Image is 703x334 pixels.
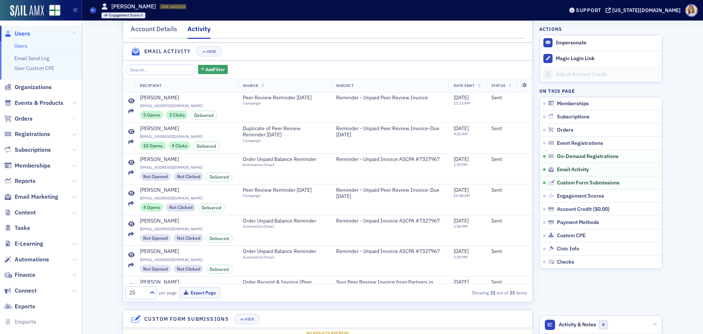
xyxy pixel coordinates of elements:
[336,218,440,224] span: Reminder - Unpaid Invoice ASCPA #7327967
[557,166,589,173] span: Email Activity
[4,240,43,248] a: E-Learning
[131,24,177,38] div: Account Details
[15,240,43,248] span: E-Learning
[243,95,318,106] a: Peer Review Reminder [DATE]Campaign
[15,177,36,185] span: Reports
[161,4,185,9] span: USR-1601529
[15,115,33,123] span: Orders
[140,257,233,262] span: [EMAIL_ADDRESS][DOMAIN_NAME]
[15,83,52,91] span: Organizations
[15,193,58,201] span: Email Marketing
[140,218,179,224] div: [PERSON_NAME]
[144,48,191,55] h4: Email Activity
[198,203,225,212] div: Delivered
[243,187,312,194] span: Peer Review Reminder [DATE]
[140,125,233,132] a: [PERSON_NAME]
[140,156,233,163] a: [PERSON_NAME]
[168,142,191,150] div: 4 Clicks
[576,7,601,14] div: Support
[140,156,179,163] div: [PERSON_NAME]
[243,224,316,229] div: Automation Email
[205,66,225,73] span: Add Filter
[206,234,233,243] div: Delivered
[454,224,468,229] time: 1:56 PM
[557,206,610,213] div: Account Credit ( )
[4,224,30,232] a: Tasks
[245,317,254,321] div: Hide
[174,234,204,242] div: Not Clicked
[557,232,585,239] span: Custom CPE
[539,26,562,32] h4: Actions
[4,256,49,264] a: Automations
[140,234,171,242] div: Not Opened
[206,265,233,274] div: Delivered
[243,95,312,101] span: Peer Review Reminder [DATE]
[595,206,608,212] span: $0.00
[4,193,58,201] a: Email Marketing
[140,203,163,211] div: 4 Opens
[336,95,428,101] span: Reminder - Unpaid Peer Review Invoice
[557,180,620,186] span: Custom Form Submissions
[243,255,316,260] div: Automation Email
[140,218,233,224] a: [PERSON_NAME]
[14,65,54,71] a: User Custom CPE
[454,254,468,260] time: 1:55 PM
[14,55,49,62] a: Email Send Log
[207,49,216,54] div: Hide
[4,209,36,217] a: Content
[109,13,141,18] span: Engagement Score :
[4,302,35,311] a: Exports
[4,271,36,279] a: Finance
[491,125,528,132] div: Sent
[243,248,316,255] span: Order Unpaid Balance Reminder
[454,162,468,167] time: 1:57 PM
[140,279,179,286] div: [PERSON_NAME]
[140,187,179,194] div: [PERSON_NAME]
[243,101,312,106] div: Campaign
[539,88,662,94] h4: On this page
[557,100,589,107] span: Memberships
[187,24,211,39] div: Activity
[243,125,319,138] span: Duplicate of Peer Review Reminder [DATE]
[243,187,318,198] a: Peer Review Reminder [DATE]Campaign
[243,162,316,167] div: Automation Email
[454,94,469,101] span: [DATE]
[101,12,146,18] div: Engagement Score: 0
[174,265,204,273] div: Not Clicked
[140,125,179,132] div: [PERSON_NAME]
[198,65,228,74] button: AddFilter
[4,287,37,295] a: Connect
[140,227,233,231] span: [EMAIL_ADDRESS][DOMAIN_NAME]
[599,320,608,329] span: 0
[126,65,196,75] input: Search…
[454,156,469,162] span: [DATE]
[491,279,528,286] div: Sent
[140,248,233,255] a: [PERSON_NAME]
[15,318,36,326] span: Imports
[243,83,258,88] span: Source
[140,111,163,119] div: 5 Opens
[454,217,469,224] span: [DATE]
[557,219,599,226] span: Payment Methods
[140,134,233,139] span: [EMAIL_ADDRESS][DOMAIN_NAME]
[4,177,36,185] a: Reports
[15,271,36,279] span: Finance
[15,146,51,154] span: Subscriptions
[454,187,469,193] span: [DATE]
[15,224,30,232] span: Tasks
[15,99,63,107] span: Events & Products
[15,130,50,138] span: Registrations
[10,5,44,17] img: SailAMX
[491,95,528,101] div: Sent
[140,172,171,180] div: Not Opened
[556,55,658,62] div: Magic Login Link
[243,156,316,163] span: Order Unpaid Balance Reminder
[557,127,573,133] span: Orders
[454,100,470,106] time: 11:13 AM
[140,187,233,194] a: [PERSON_NAME]
[4,146,51,154] a: Subscriptions
[243,218,323,229] a: Order Unpaid Balance ReminderAutomation Email
[454,83,475,88] span: Date Sent
[556,71,658,78] div: Adjust Account Credit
